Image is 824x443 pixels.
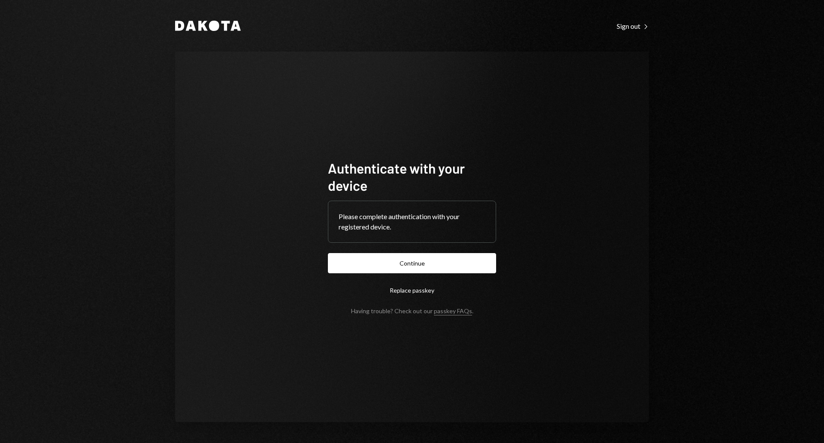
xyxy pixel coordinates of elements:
button: Continue [328,253,496,273]
div: Having trouble? Check out our . [351,307,473,315]
div: Sign out [617,22,649,31]
div: Please complete authentication with your registered device. [339,211,485,232]
a: Sign out [617,21,649,31]
h1: Authenticate with your device [328,159,496,194]
button: Replace passkey [328,280,496,300]
a: passkey FAQs [434,307,472,315]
